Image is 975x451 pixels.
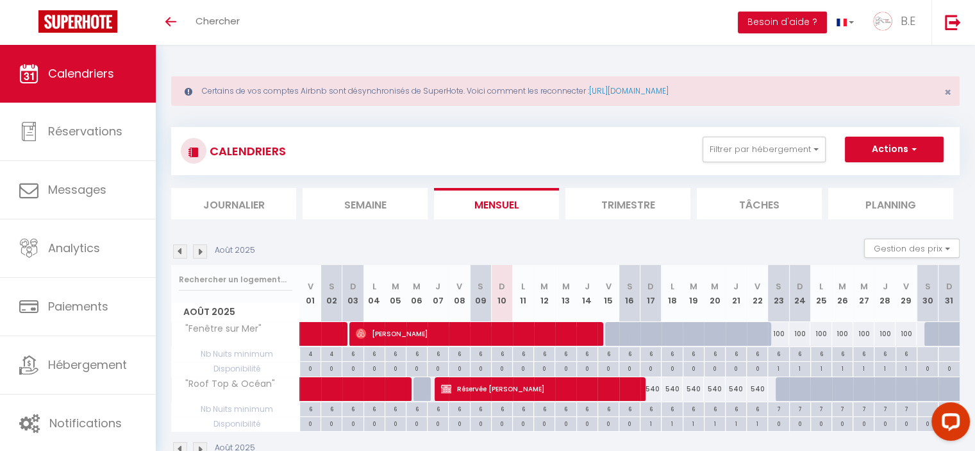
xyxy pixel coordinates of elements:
[174,322,265,336] span: "Fenêtre sur Mer"
[413,280,421,293] abbr: M
[342,347,363,359] div: 6
[896,322,917,346] div: 100
[704,347,725,359] div: 6
[945,14,961,30] img: logout
[747,417,767,429] div: 1
[300,417,321,429] div: 0
[356,321,596,346] span: [PERSON_NAME]
[174,377,278,391] span: "Roof Top & Océan"
[860,280,867,293] abbr: M
[726,362,746,374] div: 0
[48,65,114,81] span: Calendriers
[768,402,788,414] div: 7
[534,417,554,429] div: 0
[711,280,719,293] abbr: M
[321,417,342,429] div: 0
[385,417,406,429] div: 0
[48,240,100,256] span: Analytics
[845,137,944,162] button: Actions
[540,280,548,293] abbr: M
[342,265,363,322] th: 03
[697,188,822,219] li: Tâches
[647,280,654,293] abbr: D
[726,402,746,414] div: 6
[342,362,363,374] div: 0
[300,402,321,414] div: 6
[901,13,915,29] span: B.E
[873,12,892,31] img: ...
[598,417,619,429] div: 0
[303,188,428,219] li: Semaine
[640,347,661,359] div: 6
[435,280,440,293] abbr: J
[534,402,554,414] div: 6
[768,362,788,374] div: 1
[449,402,469,414] div: 6
[406,417,427,429] div: 0
[385,402,406,414] div: 6
[48,357,127,373] span: Hébergement
[703,137,826,162] button: Filtrer par hébergement
[853,417,874,429] div: 0
[874,265,896,322] th: 28
[492,362,512,374] div: 0
[747,377,768,401] div: 540
[364,362,385,374] div: 0
[838,280,846,293] abbr: M
[321,265,342,322] th: 02
[944,87,951,98] button: Close
[565,188,690,219] li: Trimestre
[406,347,427,359] div: 6
[308,280,313,293] abbr: V
[832,322,853,346] div: 100
[683,377,704,401] div: 540
[521,280,525,293] abbr: L
[171,76,960,106] div: Certains de vos comptes Airbnb sont désynchronisés de SuperHote. Voici comment les reconnecter :
[619,402,640,414] div: 6
[790,417,810,429] div: 0
[768,265,789,322] th: 23
[364,417,385,429] div: 0
[789,265,810,322] th: 24
[853,322,874,346] div: 100
[300,265,321,322] th: 01
[903,280,909,293] abbr: V
[48,298,108,314] span: Paiements
[790,362,810,374] div: 1
[562,280,570,293] abbr: M
[726,377,747,401] div: 540
[946,280,953,293] abbr: D
[478,280,483,293] abbr: S
[329,280,335,293] abbr: S
[577,417,597,429] div: 0
[776,280,781,293] abbr: S
[683,402,704,414] div: 6
[342,417,363,429] div: 0
[321,347,342,359] div: 4
[662,265,683,322] th: 18
[683,362,704,374] div: 0
[811,362,831,374] div: 1
[428,347,448,359] div: 6
[589,85,669,96] a: [URL][DOMAIN_NAME]
[810,322,831,346] div: 100
[662,347,682,359] div: 6
[171,188,296,219] li: Journalier
[640,265,662,322] th: 17
[471,402,491,414] div: 6
[917,362,938,374] div: 0
[577,402,597,414] div: 6
[172,402,299,416] span: Nb Nuits minimum
[896,362,917,374] div: 1
[832,265,853,322] th: 26
[492,347,512,359] div: 6
[555,402,576,414] div: 6
[172,362,299,376] span: Disponibilité
[598,347,619,359] div: 6
[471,417,491,429] div: 0
[768,417,788,429] div: 0
[726,417,746,429] div: 1
[406,402,427,414] div: 6
[917,417,938,429] div: 0
[874,417,895,429] div: 0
